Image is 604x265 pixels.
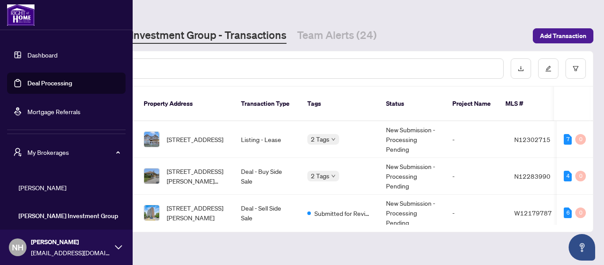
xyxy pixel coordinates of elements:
[314,208,372,218] span: Submitted for Review
[234,195,300,231] td: Deal - Sell Side Sale
[445,87,498,121] th: Project Name
[300,87,379,121] th: Tags
[234,121,300,158] td: Listing - Lease
[144,169,159,184] img: thumbnail-img
[445,121,507,158] td: -
[27,147,119,157] span: My Brokerages
[27,108,80,115] a: Mortgage Referrals
[445,158,507,195] td: -
[19,211,119,221] span: [PERSON_NAME] Investment Group
[167,134,223,144] span: [STREET_ADDRESS]
[545,65,551,72] span: edit
[12,241,23,253] span: NH
[518,65,524,72] span: download
[27,51,57,59] a: Dashboard
[540,29,586,43] span: Add Transaction
[144,132,159,147] img: thumbnail-img
[514,209,552,217] span: W12179787
[445,195,507,231] td: -
[311,171,329,181] span: 2 Tags
[311,134,329,144] span: 2 Tags
[144,205,159,220] img: thumbnail-img
[573,65,579,72] span: filter
[379,121,445,158] td: New Submission - Processing Pending
[514,172,550,180] span: N12283990
[511,58,531,79] button: download
[234,158,300,195] td: Deal - Buy Side Sale
[331,137,336,142] span: down
[564,171,572,181] div: 4
[498,87,551,121] th: MLS #
[167,166,227,186] span: [STREET_ADDRESS][PERSON_NAME][PERSON_NAME]
[379,195,445,231] td: New Submission - Processing Pending
[31,248,111,257] span: [EMAIL_ADDRESS][DOMAIN_NAME]
[564,134,572,145] div: 7
[19,183,119,192] span: [PERSON_NAME]
[331,174,336,178] span: down
[7,4,34,26] img: logo
[27,79,72,87] a: Deal Processing
[514,135,550,143] span: N12302715
[234,87,300,121] th: Transaction Type
[297,28,377,44] a: Team Alerts (24)
[13,148,22,157] span: user-switch
[575,171,586,181] div: 0
[575,134,586,145] div: 0
[538,58,558,79] button: edit
[31,237,111,247] span: [PERSON_NAME]
[167,203,227,223] span: [STREET_ADDRESS][PERSON_NAME]
[575,207,586,218] div: 0
[566,58,586,79] button: filter
[137,87,234,121] th: Property Address
[379,158,445,195] td: New Submission - Processing Pending
[46,28,287,44] a: [PERSON_NAME] Investment Group - Transactions
[533,28,593,43] button: Add Transaction
[379,87,445,121] th: Status
[569,234,595,261] button: Open asap
[564,207,572,218] div: 6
